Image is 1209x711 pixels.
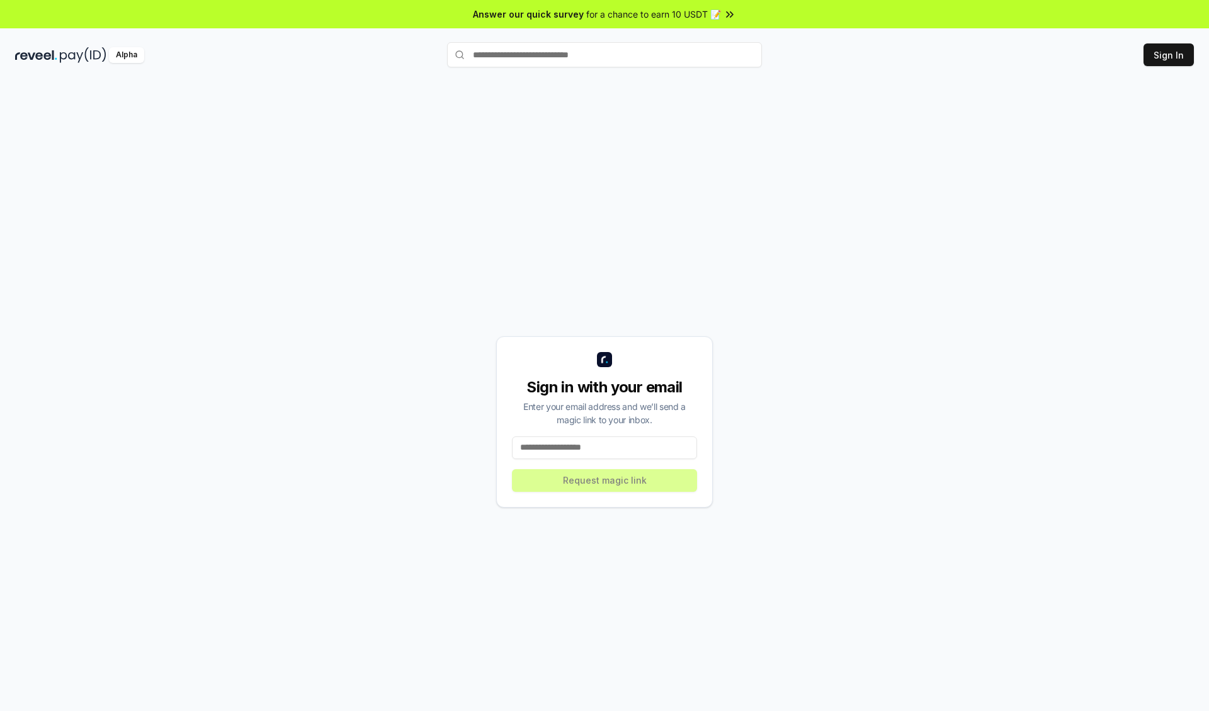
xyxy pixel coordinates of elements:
div: Alpha [109,47,144,63]
img: reveel_dark [15,47,57,63]
span: for a chance to earn 10 USDT 📝 [586,8,721,21]
button: Sign In [1144,43,1194,66]
div: Enter your email address and we’ll send a magic link to your inbox. [512,400,697,426]
div: Sign in with your email [512,377,697,397]
span: Answer our quick survey [473,8,584,21]
img: logo_small [597,352,612,367]
img: pay_id [60,47,106,63]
